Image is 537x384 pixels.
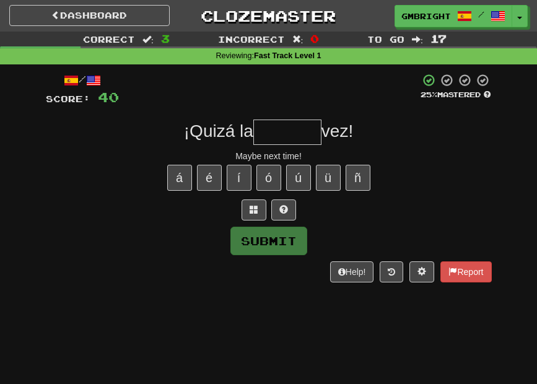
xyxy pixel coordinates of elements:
[271,199,296,220] button: Single letter hint - you only get 1 per sentence and score half the points! alt+h
[98,89,119,105] span: 40
[256,165,281,191] button: ó
[420,90,492,100] div: Mastered
[197,165,222,191] button: é
[310,32,319,45] span: 0
[188,5,349,27] a: Clozemaster
[83,34,135,45] span: Correct
[440,261,491,282] button: Report
[421,90,437,98] span: 25 %
[430,32,447,45] span: 17
[367,34,404,45] span: To go
[478,10,484,19] span: /
[330,261,374,282] button: Help!
[184,121,253,141] span: ¡Quizá la
[380,261,403,282] button: Round history (alt+y)
[292,35,303,43] span: :
[254,51,321,60] strong: Fast Track Level 1
[412,35,423,43] span: :
[321,121,353,141] span: vez!
[286,165,311,191] button: ú
[9,5,170,26] a: Dashboard
[46,150,492,162] div: Maybe next time!
[242,199,266,220] button: Switch sentence to multiple choice alt+p
[167,165,192,191] button: á
[46,94,90,104] span: Score:
[316,165,341,191] button: ü
[161,32,170,45] span: 3
[401,11,451,22] span: gmbright
[227,165,251,191] button: í
[142,35,154,43] span: :
[218,34,285,45] span: Incorrect
[46,73,119,89] div: /
[230,227,307,255] button: Submit
[395,5,512,27] a: gmbright /
[346,165,370,191] button: ñ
